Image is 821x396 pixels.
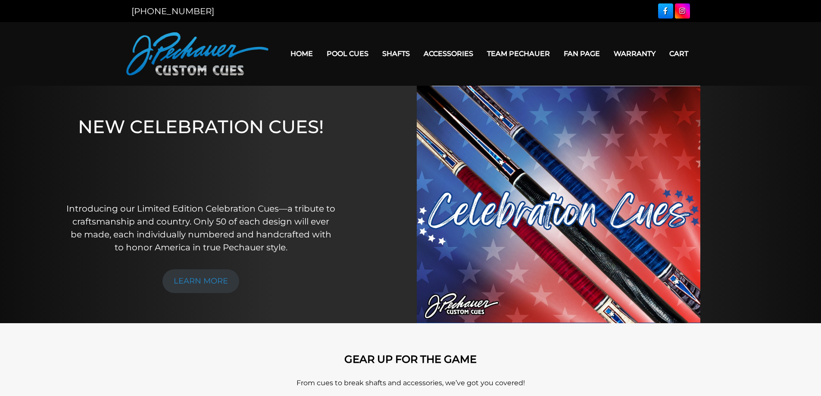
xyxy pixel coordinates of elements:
[607,43,662,65] a: Warranty
[131,6,214,16] a: [PHONE_NUMBER]
[284,43,320,65] a: Home
[662,43,695,65] a: Cart
[417,43,480,65] a: Accessories
[557,43,607,65] a: Fan Page
[162,269,239,293] a: LEARN MORE
[320,43,375,65] a: Pool Cues
[344,353,477,365] strong: GEAR UP FOR THE GAME
[480,43,557,65] a: Team Pechauer
[165,378,656,388] p: From cues to break shafts and accessories, we’ve got you covered!
[66,116,336,190] h1: NEW CELEBRATION CUES!
[375,43,417,65] a: Shafts
[66,202,336,254] p: Introducing our Limited Edition Celebration Cues—a tribute to craftsmanship and country. Only 50 ...
[126,32,268,75] img: Pechauer Custom Cues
